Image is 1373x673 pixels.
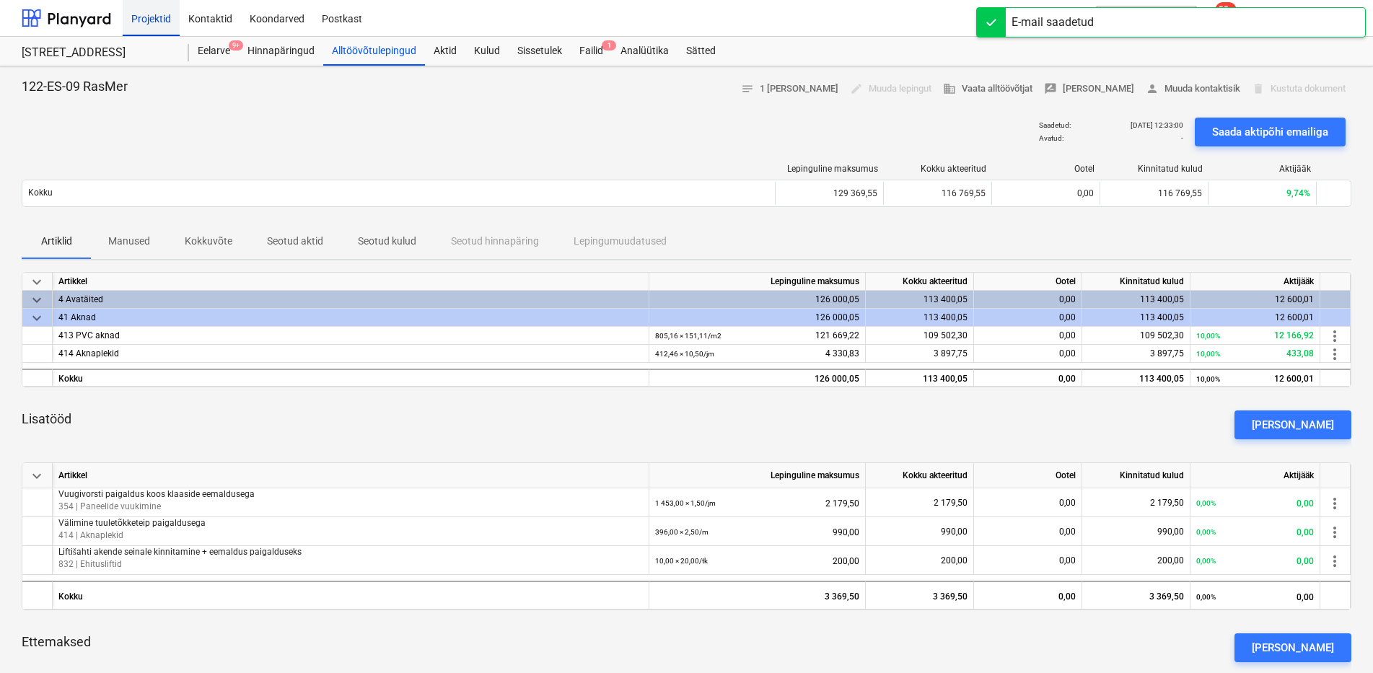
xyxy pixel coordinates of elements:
[655,528,709,536] small: 396,00 × 2,50 / m
[655,345,859,363] div: 4 330,83
[1082,581,1190,610] div: 3 369,50
[1059,555,1076,566] span: 0,00
[649,463,866,488] div: Lepinguline maksumus
[866,291,974,309] div: 113 400,05
[1131,120,1183,130] p: [DATE] 12:33:00
[1196,528,1216,536] small: 0,00%
[1196,327,1314,345] div: 12 166,92
[1190,291,1320,309] div: 12 600,01
[1039,133,1063,143] p: Avatud :
[890,164,986,174] div: Kokku akteeritud
[1106,164,1203,174] div: Kinnitatud kulud
[53,369,649,387] div: Kokku
[1301,604,1373,673] iframe: Chat Widget
[28,273,45,291] span: keyboard_arrow_down
[934,348,968,359] span: 3 897,75
[58,501,643,513] p: 354 | Paneelide vuukimine
[22,78,128,95] p: 122-ES-09 RasMer
[1012,14,1094,31] div: E-mail saadetud
[189,37,239,66] a: Eelarve9+
[1082,273,1190,291] div: Kinnitatud kulud
[1146,81,1240,97] span: Muuda kontaktisik
[974,291,1082,309] div: 0,00
[185,234,232,249] p: Kokkuvõte
[189,37,239,66] div: Eelarve
[1196,557,1216,565] small: 0,00%
[1252,638,1334,657] div: [PERSON_NAME]
[1252,415,1334,434] div: [PERSON_NAME]
[1196,370,1314,388] div: 12 600,01
[943,81,1032,97] span: Vaata alltöövõtjat
[28,187,53,199] p: Kokku
[1082,291,1190,309] div: 113 400,05
[229,40,243,50] span: 9+
[1038,78,1140,100] button: [PERSON_NAME]
[58,291,643,309] div: 4 Avatäited
[53,273,649,291] div: Artikkel
[655,557,708,565] small: 10,00 × 20,00 / tk
[1196,332,1220,340] small: 10,00%
[1059,330,1076,340] span: 0,00
[1157,527,1184,537] span: 990,00
[655,332,721,340] small: 805,16 × 151,11 / m2
[1326,495,1343,512] span: more_vert
[58,517,643,529] p: Välimine tuuletõkketeip paigaldusega
[866,463,974,488] div: Kokku akteeritud
[649,369,866,387] div: 126 000,05
[866,369,974,387] div: 113 400,05
[1326,524,1343,541] span: more_vert
[53,581,649,610] div: Kokku
[612,37,677,66] a: Analüütika
[22,45,172,61] div: [STREET_ADDRESS]
[924,330,968,340] span: 109 502,30
[22,633,91,662] p: Ettemaksed
[571,37,612,66] a: Failid1
[649,309,866,327] div: 126 000,05
[655,350,714,358] small: 412,46 × 10,50 / jm
[974,463,1082,488] div: Ootel
[741,81,838,97] span: 1 [PERSON_NAME]
[649,291,866,309] div: 126 000,05
[509,37,571,66] div: Sissetulek
[358,234,416,249] p: Seotud kulud
[58,327,643,345] div: 413 PVC aknad
[1326,346,1343,363] span: more_vert
[28,291,45,309] span: keyboard_arrow_down
[1039,120,1071,130] p: Saadetud :
[425,37,465,66] div: Aktid
[1190,463,1320,488] div: Aktijääk
[58,488,643,501] p: Vuugivorsti paigaldus koos klaaside eemaldusega
[1082,369,1190,387] div: 113 400,05
[239,37,323,66] a: Hinnapäringud
[1196,345,1314,363] div: 433,08
[775,182,883,205] div: 129 369,55
[1181,133,1183,143] p: -
[602,40,616,50] span: 1
[1196,582,1314,612] div: 0,00
[934,498,968,508] span: 2 179,50
[1082,463,1190,488] div: Kinnitatud kulud
[866,273,974,291] div: Kokku akteeritud
[1234,410,1351,439] button: [PERSON_NAME]
[1196,546,1314,576] div: 0,00
[866,581,974,610] div: 3 369,50
[998,164,1095,174] div: Ootel
[1140,330,1184,340] span: 109 502,30
[1077,188,1094,198] span: 0,00
[58,546,643,558] p: Liftišahti akende seinale kinnitamine + eemaldus paigalduseks
[1044,81,1134,97] span: [PERSON_NAME]
[781,164,878,174] div: Lepinguline maksumus
[655,546,859,576] div: 200,00
[866,309,974,327] div: 113 400,05
[677,37,724,66] a: Sätted
[58,529,643,542] p: 414 | Aknaplekid
[1059,527,1076,537] span: 0,00
[974,309,1082,327] div: 0,00
[1190,273,1320,291] div: Aktijääk
[649,273,866,291] div: Lepinguline maksumus
[323,37,425,66] div: Alltöövõtulepingud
